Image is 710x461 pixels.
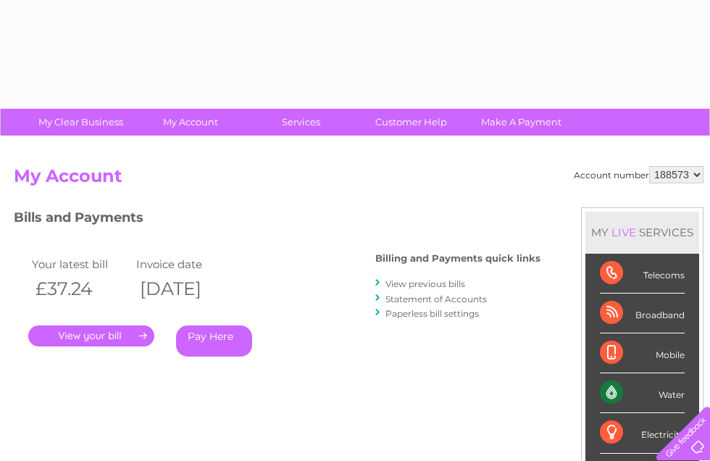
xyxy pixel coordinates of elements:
a: View previous bills [385,278,465,289]
a: Make A Payment [461,109,581,136]
a: Customer Help [351,109,471,136]
div: Mobile [600,333,685,373]
div: LIVE [609,225,639,239]
h2: My Account [14,166,703,194]
h3: Bills and Payments [14,207,540,233]
a: My Account [131,109,251,136]
a: Paperless bill settings [385,308,479,319]
div: Account number [574,166,703,183]
th: [DATE] [133,274,237,304]
a: . [28,325,154,346]
div: Water [600,373,685,413]
a: Services [241,109,361,136]
div: Broadband [600,294,685,333]
th: £37.24 [28,274,133,304]
h4: Billing and Payments quick links [375,253,540,264]
a: Statement of Accounts [385,294,487,304]
td: Your latest bill [28,254,133,274]
div: Electricity [600,413,685,453]
div: Telecoms [600,254,685,294]
a: My Clear Business [21,109,141,136]
a: Pay Here [176,325,252,357]
td: Invoice date [133,254,237,274]
div: MY SERVICES [585,212,699,253]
